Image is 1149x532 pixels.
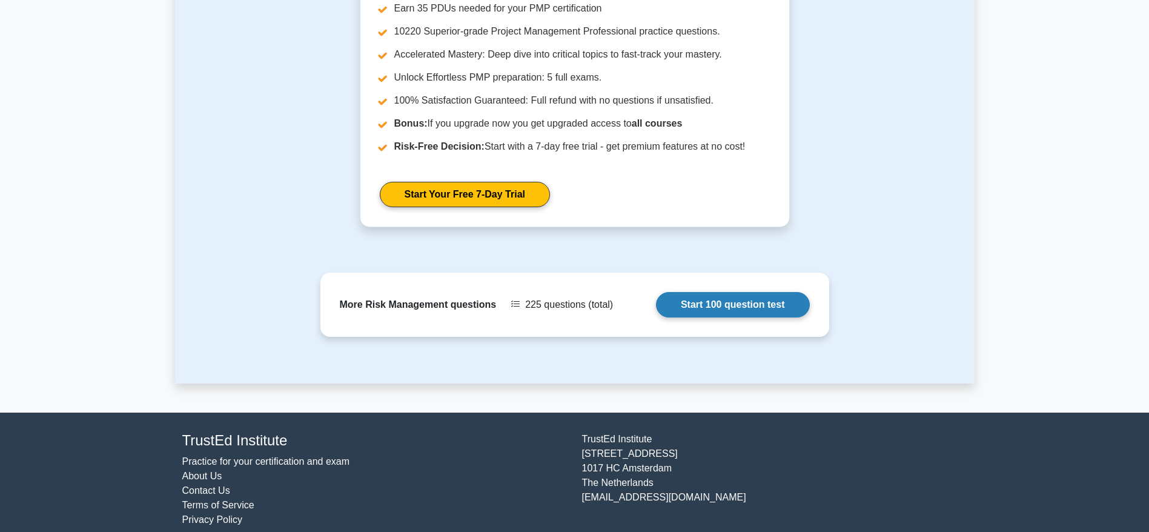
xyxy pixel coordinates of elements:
[182,456,350,467] a: Practice for your certification and exam
[182,500,254,510] a: Terms of Service
[656,292,810,318] a: Start 100 question test
[575,432,975,527] div: TrustEd Institute [STREET_ADDRESS] 1017 HC Amsterdam The Netherlands [EMAIL_ADDRESS][DOMAIN_NAME]
[380,182,550,207] a: Start Your Free 7-Day Trial
[182,514,243,525] a: Privacy Policy
[182,485,230,496] a: Contact Us
[182,471,222,481] a: About Us
[182,432,568,450] h4: TrustEd Institute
